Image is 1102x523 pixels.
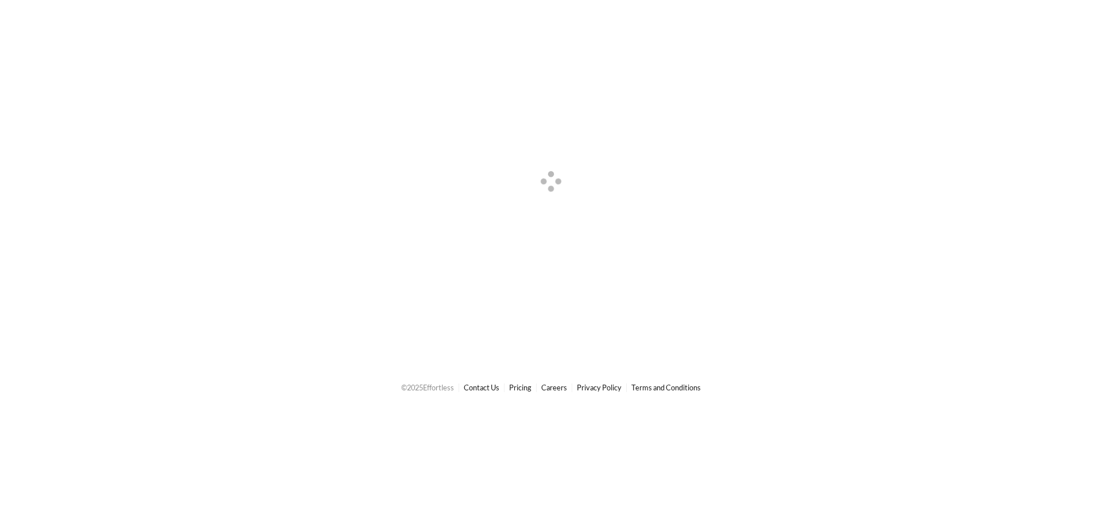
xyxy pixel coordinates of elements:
[401,383,454,392] span: © 2025 Effortless
[631,383,701,392] a: Terms and Conditions
[541,383,567,392] a: Careers
[464,383,499,392] a: Contact Us
[509,383,531,392] a: Pricing
[577,383,622,392] a: Privacy Policy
